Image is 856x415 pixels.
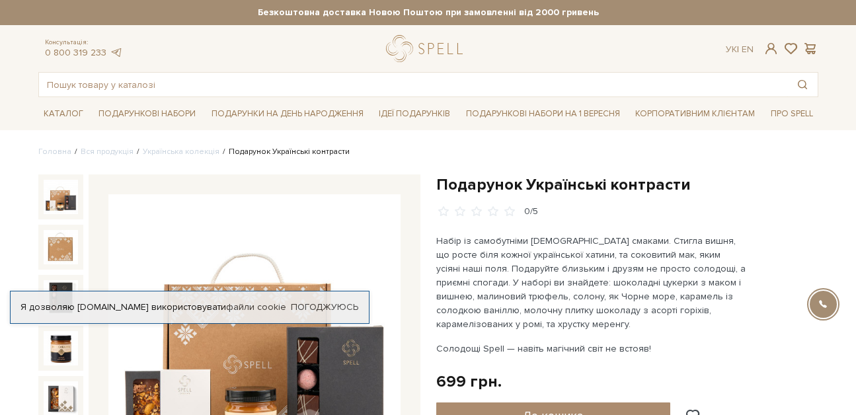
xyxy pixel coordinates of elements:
[110,47,123,58] a: telegram
[38,7,818,19] strong: Безкоштовна доставка Новою Поштою при замовленні від 2000 гривень
[11,301,369,313] div: Я дозволяю [DOMAIN_NAME] використовувати
[219,146,350,158] li: Подарунок Українські контрасти
[436,234,746,331] p: Набір із самобутніми [DEMOGRAPHIC_DATA] смаками. Стигла вишня, що росте біля кожної української х...
[291,301,358,313] a: Погоджуюсь
[93,104,201,124] a: Подарункові набори
[461,102,625,125] a: Подарункові набори на 1 Вересня
[386,35,469,62] a: logo
[373,104,455,124] a: Ідеї подарунків
[44,280,78,315] img: Подарунок Українські контрасти
[206,104,369,124] a: Подарунки на День народження
[44,331,78,365] img: Подарунок Українські контрасти
[38,147,71,157] a: Головна
[436,174,818,195] h1: Подарунок Українські контрасти
[436,342,746,356] p: Солодощі Spell — навіть магічний світ не встояв!
[81,147,134,157] a: Вся продукція
[143,147,219,157] a: Українська колекція
[44,180,78,214] img: Подарунок Українські контрасти
[38,104,89,124] a: Каталог
[726,44,754,56] div: Ук
[226,301,286,313] a: файли cookie
[630,102,760,125] a: Корпоративним клієнтам
[787,73,818,96] button: Пошук товару у каталозі
[44,230,78,264] img: Подарунок Українські контрасти
[737,44,739,55] span: |
[742,44,754,55] a: En
[436,371,502,392] div: 699 грн.
[39,73,787,96] input: Пошук товару у каталозі
[45,47,106,58] a: 0 800 319 233
[524,206,538,218] div: 0/5
[765,104,818,124] a: Про Spell
[45,38,123,47] span: Консультація:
